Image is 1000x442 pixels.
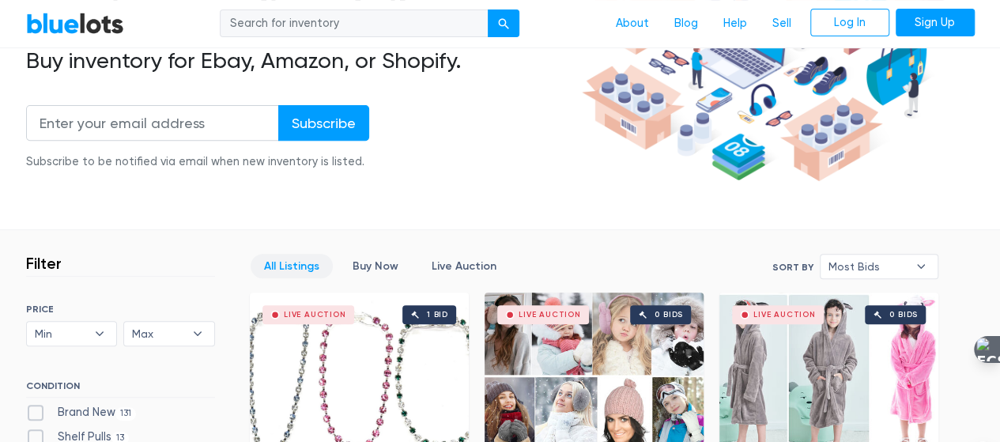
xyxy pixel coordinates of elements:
[760,9,804,39] a: Sell
[181,322,214,346] b: ▾
[284,311,346,319] div: Live Auction
[26,254,62,273] h3: Filter
[418,254,510,278] a: Live Auction
[904,255,938,278] b: ▾
[810,9,889,37] a: Log In
[26,47,576,74] h2: Buy inventory for Ebay, Amazon, or Shopify.
[26,153,369,171] div: Subscribe to be notified via email when new inventory is listed.
[83,322,116,346] b: ▾
[896,9,975,37] a: Sign Up
[115,407,137,420] span: 131
[889,311,918,319] div: 0 bids
[132,322,184,346] span: Max
[26,105,279,141] input: Enter your email address
[220,9,489,38] input: Search for inventory
[772,260,813,274] label: Sort By
[26,380,215,398] h6: CONDITION
[339,254,412,278] a: Buy Now
[655,311,683,319] div: 0 bids
[26,404,137,421] label: Brand New
[26,304,215,315] h6: PRICE
[251,254,333,278] a: All Listings
[427,311,448,319] div: 1 bid
[519,311,581,319] div: Live Auction
[278,105,369,141] input: Subscribe
[603,9,662,39] a: About
[26,12,124,35] a: BlueLots
[753,311,816,319] div: Live Auction
[662,9,711,39] a: Blog
[828,255,908,278] span: Most Bids
[711,9,760,39] a: Help
[35,322,87,346] span: Min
